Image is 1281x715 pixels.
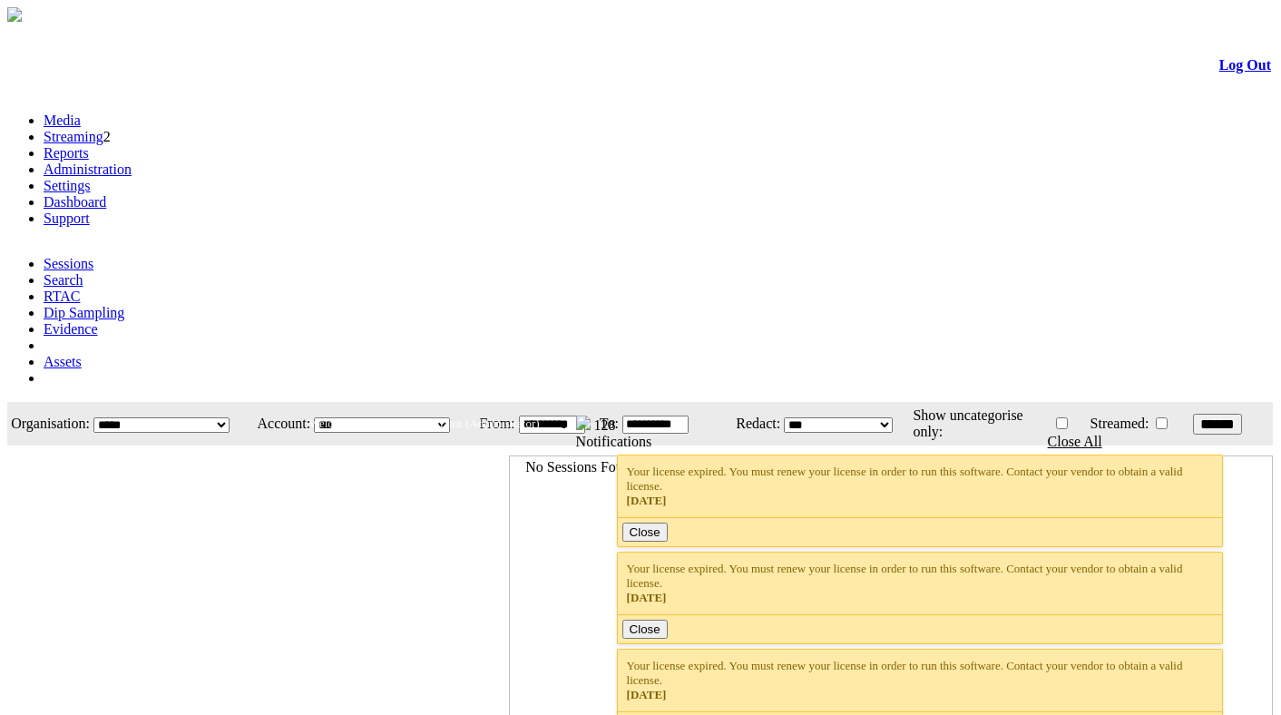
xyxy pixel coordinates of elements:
img: bell25.png [576,416,591,430]
a: Search [44,272,83,288]
div: Your license expired. You must renew your license in order to run this software. Contact your ven... [627,659,1214,702]
span: 128 [594,417,616,433]
span: 2 [103,129,111,144]
span: Welcome, System Administrator (Administrator) [309,416,540,430]
td: Account: [249,404,311,444]
span: [DATE] [627,494,667,507]
a: RTAC [44,289,80,304]
button: Close [622,620,668,639]
div: Notifications [576,434,1236,450]
a: Assets [44,354,82,369]
a: Evidence [44,321,98,337]
a: Dashboard [44,194,106,210]
a: Streaming [44,129,103,144]
a: Support [44,211,90,226]
a: Close All [1048,434,1102,449]
a: Sessions [44,256,93,271]
div: Your license expired. You must renew your license in order to run this software. Contact your ven... [627,562,1214,605]
span: [DATE] [627,688,667,701]
a: Dip Sampling [44,305,124,320]
a: Settings [44,178,91,193]
a: Log Out [1219,57,1271,73]
td: Organisation: [9,404,91,444]
a: Administration [44,162,132,177]
a: Reports [44,145,89,161]
div: Your license expired. You must renew your license in order to run this software. Contact your ven... [627,465,1214,508]
button: Close [622,523,668,542]
a: Media [44,113,81,128]
span: [DATE] [627,591,667,604]
img: arrow-3.png [7,7,22,22]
